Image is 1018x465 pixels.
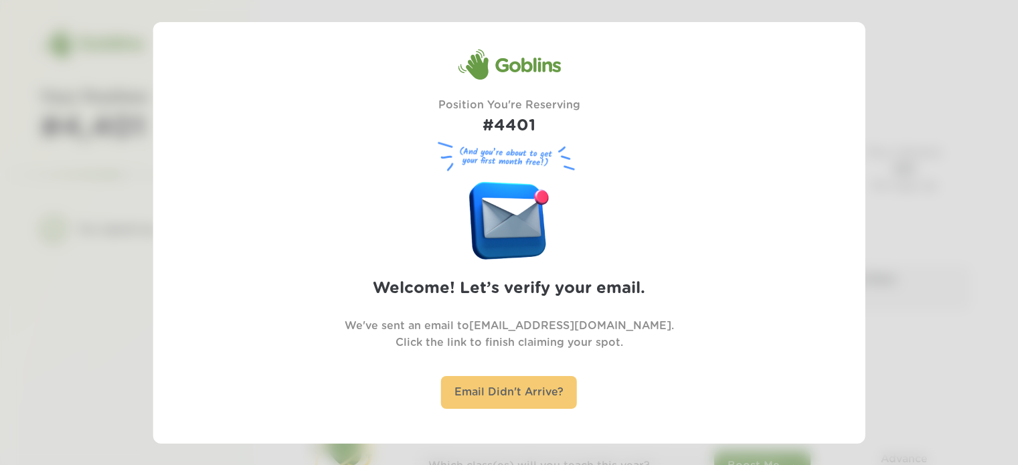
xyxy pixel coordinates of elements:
div: Goblins [458,48,561,80]
div: Position You're Reserving [438,97,580,138]
figure: (And you’re about to get your first month free!) [432,138,586,175]
h2: Welcome! Let’s verify your email. [373,276,645,301]
p: We've sent an email to [EMAIL_ADDRESS][DOMAIN_NAME] . Click the link to finish claiming your spot. [345,318,674,351]
div: Email Didn't Arrive? [441,376,577,409]
h1: #4401 [438,114,580,138]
